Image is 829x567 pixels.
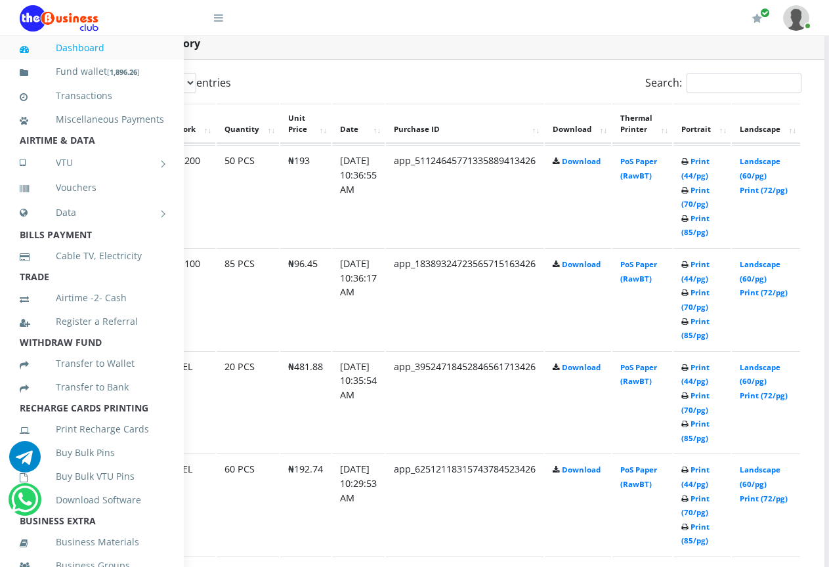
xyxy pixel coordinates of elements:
[386,145,543,247] td: app_51124645771335889413426
[681,522,710,546] a: Print (85/pg)
[545,104,611,144] th: Download: activate to sort column ascending
[386,104,543,144] th: Purchase ID: activate to sort column ascending
[740,362,780,387] a: Landscape (60/pg)
[612,104,672,144] th: Thermal Printer: activate to sort column ascending
[280,351,331,453] td: ₦481.88
[562,156,601,166] a: Download
[107,67,140,77] small: [ ]
[740,287,788,297] a: Print (72/pg)
[155,145,215,247] td: GLO 200
[681,287,710,312] a: Print (70/pg)
[280,248,331,350] td: ₦96.45
[217,104,279,144] th: Quantity: activate to sort column ascending
[20,146,164,179] a: VTU
[20,241,164,271] a: Cable TV, Electricity
[20,414,164,444] a: Print Recharge Cards
[20,56,164,87] a: Fund wallet[1,896.26]
[783,5,809,31] img: User
[280,145,331,247] td: ₦193
[20,5,98,31] img: Logo
[386,453,543,555] td: app_62512118315743784523426
[332,145,385,247] td: [DATE] 10:36:55 AM
[645,73,801,93] label: Search:
[20,438,164,468] a: Buy Bulk Pins
[11,493,38,515] a: Chat for support
[681,185,710,209] a: Print (70/pg)
[217,453,279,555] td: 60 PCS
[740,493,788,503] a: Print (72/pg)
[386,351,543,453] td: app_39524718452846561713426
[20,306,164,337] a: Register a Referral
[332,104,385,144] th: Date: activate to sort column ascending
[740,185,788,195] a: Print (72/pg)
[20,283,164,313] a: Airtime -2- Cash
[687,73,801,93] input: Search:
[681,465,710,489] a: Print (44/pg)
[740,390,788,400] a: Print (72/pg)
[620,465,657,489] a: PoS Paper (RawBT)
[740,259,780,283] a: Landscape (60/pg)
[20,33,164,63] a: Dashboard
[280,104,331,144] th: Unit Price: activate to sort column ascending
[155,248,215,350] td: GLO 100
[760,8,770,18] span: Renew/Upgrade Subscription
[681,493,710,518] a: Print (70/pg)
[155,104,215,144] th: Network: activate to sort column ascending
[332,453,385,555] td: [DATE] 10:29:53 AM
[280,453,331,555] td: ₦192.74
[332,248,385,350] td: [DATE] 10:36:17 AM
[562,362,601,372] a: Download
[217,248,279,350] td: 85 PCS
[20,196,164,229] a: Data
[155,453,215,555] td: AIRTEL 200
[110,67,137,77] b: 1,896.26
[681,259,710,283] a: Print (44/pg)
[562,465,601,474] a: Download
[752,13,762,24] i: Renew/Upgrade Subscription
[20,104,164,135] a: Miscellaneous Payments
[620,156,657,180] a: PoS Paper (RawBT)
[681,213,710,238] a: Print (85/pg)
[740,465,780,489] a: Landscape (60/pg)
[732,104,800,144] th: Landscape: activate to sort column ascending
[386,248,543,350] td: app_18389324723565715163426
[673,104,731,144] th: Portrait: activate to sort column ascending
[681,419,710,443] a: Print (85/pg)
[20,348,164,379] a: Transfer to Wallet
[20,527,164,557] a: Business Materials
[217,145,279,247] td: 50 PCS
[620,259,657,283] a: PoS Paper (RawBT)
[681,362,710,387] a: Print (44/pg)
[740,156,780,180] a: Landscape (60/pg)
[681,156,710,180] a: Print (44/pg)
[20,485,164,515] a: Download Software
[20,81,164,111] a: Transactions
[20,461,164,492] a: Buy Bulk VTU Pins
[620,362,657,387] a: PoS Paper (RawBT)
[332,351,385,453] td: [DATE] 10:35:54 AM
[562,259,601,269] a: Download
[20,372,164,402] a: Transfer to Bank
[681,390,710,415] a: Print (70/pg)
[20,173,164,203] a: Vouchers
[155,351,215,453] td: AIRTEL 500
[681,316,710,341] a: Print (85/pg)
[217,351,279,453] td: 20 PCS
[9,451,41,472] a: Chat for support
